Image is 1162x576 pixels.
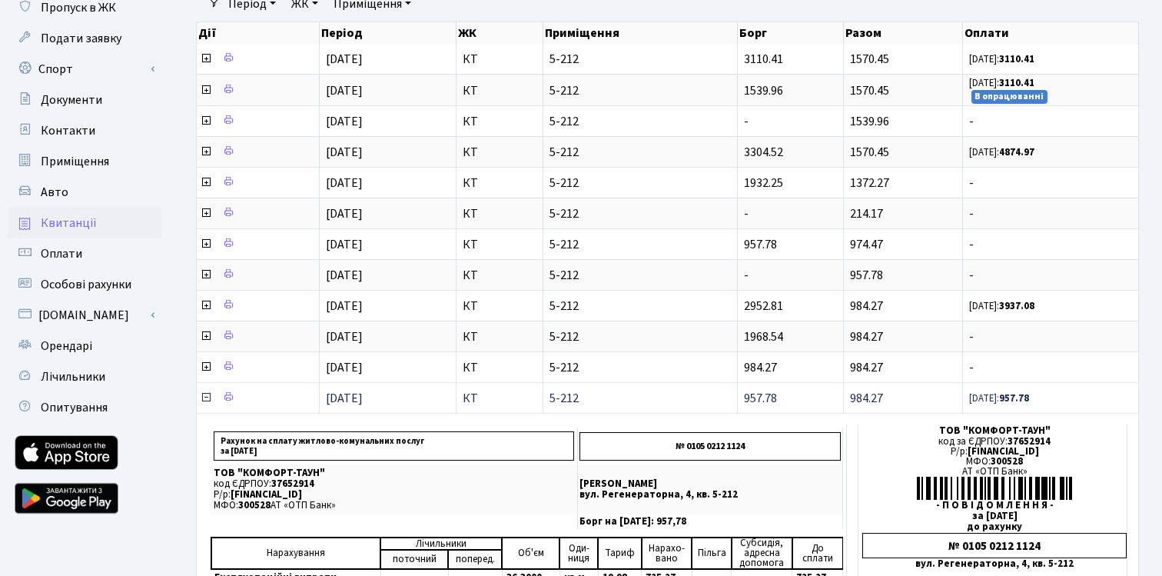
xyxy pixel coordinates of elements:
span: 957.78 [744,390,777,407]
span: 37652914 [271,477,314,491]
td: Лічильники [380,538,502,550]
td: поточний [380,550,448,569]
span: - [969,361,1132,374]
span: 3304.52 [744,144,783,161]
div: - П О В І Д О М Л Е Н Н Я - [862,501,1127,511]
span: 214.17 [850,205,883,222]
span: КТ [463,238,537,251]
span: Подати заявку [41,30,121,47]
a: Лічильники [8,361,161,392]
a: Особові рахунки [8,269,161,300]
div: вул. Регенераторна, 4, кв. 5-212 [862,559,1127,569]
span: 984.27 [850,328,883,345]
th: Борг [738,22,843,44]
p: код ЄДРПОУ: [214,479,574,489]
span: 984.27 [850,298,883,315]
a: Квитанції [8,208,161,238]
span: [DATE] [326,205,363,222]
span: 5-212 [549,269,731,281]
span: КТ [463,85,537,97]
td: поперед. [448,550,502,569]
span: 2952.81 [744,298,783,315]
span: [DATE] [326,236,363,253]
span: [DATE] [326,359,363,376]
small: [DATE]: [969,299,1034,313]
span: - [969,177,1132,189]
span: 300528 [991,454,1023,468]
a: Орендарі [8,331,161,361]
span: Опитування [41,399,108,416]
span: [DATE] [326,328,363,345]
span: Оплати [41,245,82,262]
a: [DOMAIN_NAME] [8,300,161,331]
span: 3110.41 [744,51,783,68]
td: Нарахування [211,538,380,569]
b: 3937.08 [999,299,1034,313]
a: Контакти [8,115,161,146]
th: Оплати [963,22,1139,44]
span: - [744,205,749,222]
b: 957.78 [999,391,1029,405]
p: Борг на [DATE]: 957,78 [579,517,841,527]
a: Документи [8,85,161,115]
span: 984.27 [850,390,883,407]
b: 3110.41 [999,76,1034,90]
span: 1570.45 [850,144,889,161]
span: 984.27 [850,359,883,376]
span: 1570.45 [850,51,889,68]
span: 957.78 [744,236,777,253]
span: [DATE] [326,144,363,161]
div: Р/р: [862,447,1127,457]
span: Орендарі [41,338,92,355]
span: 1570.45 [850,82,889,99]
span: 5-212 [549,115,731,128]
span: КТ [463,146,537,158]
a: Подати заявку [8,23,161,54]
span: - [969,208,1132,220]
span: 5-212 [549,392,731,405]
span: 37652914 [1008,434,1051,448]
p: Рахунок на сплату житлово-комунальних послуг за [DATE] [214,431,574,461]
span: 1539.96 [850,113,889,130]
td: Субсидія, адресна допомога [732,538,792,569]
span: - [744,113,749,130]
span: 974.47 [850,236,883,253]
a: Оплати [8,238,161,269]
span: КТ [463,331,537,343]
span: КТ [463,115,537,128]
td: До cплати [792,538,843,569]
th: Період [320,22,456,44]
span: - [969,331,1132,343]
span: КТ [463,269,537,281]
span: Лічильники [41,368,105,385]
span: Квитанції [41,215,97,231]
p: № 0105 0212 1124 [579,432,841,461]
a: Приміщення [8,146,161,177]
a: Опитування [8,392,161,423]
a: Авто [8,177,161,208]
small: [DATE]: [969,76,1034,90]
p: [PERSON_NAME] [579,479,841,489]
div: МФО: [862,457,1127,467]
td: Нарахо- вано [642,538,692,569]
small: [DATE]: [969,52,1034,66]
span: - [744,267,749,284]
span: [DATE] [326,82,363,99]
p: ТОВ "КОМФОРТ-ТАУН" [214,468,574,478]
span: Особові рахунки [41,276,131,293]
b: 4874.97 [999,145,1034,159]
span: 5-212 [549,146,731,158]
span: 1968.54 [744,328,783,345]
span: КТ [463,53,537,65]
span: КТ [463,300,537,312]
span: 5-212 [549,85,731,97]
span: [DATE] [326,298,363,315]
span: Контакти [41,122,95,139]
th: ЖК [456,22,544,44]
span: [DATE] [326,390,363,407]
span: 1372.27 [850,175,889,191]
div: до рахунку [862,522,1127,532]
span: 300528 [238,498,271,512]
span: [DATE] [326,113,363,130]
span: КТ [463,361,537,374]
